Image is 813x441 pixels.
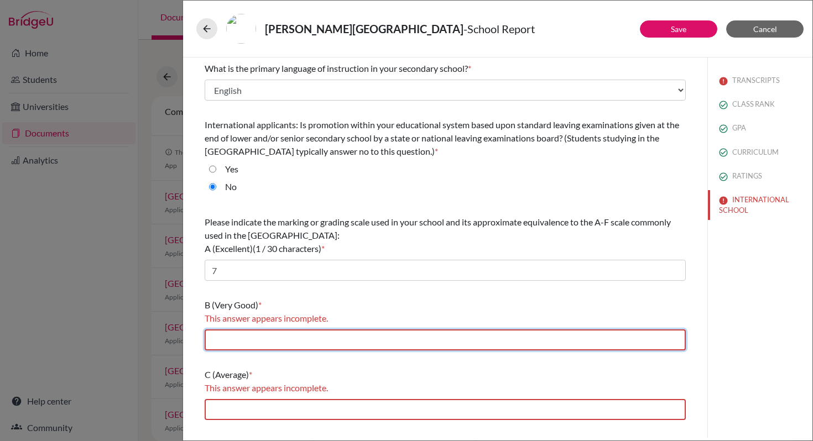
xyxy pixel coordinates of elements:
img: check_circle_outline-e4d4ac0f8e9136db5ab2.svg [719,148,728,157]
button: CURRICULUM [708,143,812,162]
img: check_circle_outline-e4d4ac0f8e9136db5ab2.svg [719,172,728,181]
button: CLASS RANK [708,95,812,114]
span: International applicants: Is promotion within your educational system based upon standard leaving... [205,119,679,156]
span: Please indicate the marking or grading scale used in your school and its approximate equivalence ... [205,217,671,254]
label: Yes [225,162,238,176]
img: error-544570611efd0a2d1de9.svg [719,196,728,205]
button: INTERNATIONAL SCHOOL [708,190,812,220]
span: - School Report [463,22,535,35]
img: check_circle_outline-e4d4ac0f8e9136db5ab2.svg [719,101,728,109]
img: error-544570611efd0a2d1de9.svg [719,77,728,86]
label: No [225,180,237,193]
span: This answer appears incomplete. [205,313,328,323]
span: What is the primary language of instruction in your secondary school? [205,63,468,73]
span: This answer appears incomplete. [205,382,328,393]
button: RATINGS [708,166,812,186]
img: check_circle_outline-e4d4ac0f8e9136db5ab2.svg [719,124,728,133]
span: B (Very Good) [205,300,258,310]
button: TRANSCRIPTS [708,71,812,90]
strong: [PERSON_NAME][GEOGRAPHIC_DATA] [265,22,463,35]
span: C (Average) [205,369,249,380]
span: (1 / 30 characters) [253,243,321,254]
button: GPA [708,118,812,138]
